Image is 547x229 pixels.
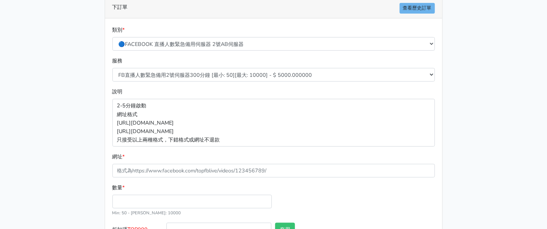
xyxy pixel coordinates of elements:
label: 類別 [112,26,125,34]
input: 格式為https://www.facebook.com/topfblive/videos/123456789/ [112,164,435,178]
label: 服務 [112,57,123,65]
a: 查看歷史訂單 [400,3,435,14]
p: 2-5分鐘啟動 網址格式 [URL][DOMAIN_NAME] [URL][DOMAIN_NAME] 只接受以上兩種格式，下錯格式或網址不退款 [112,99,435,146]
label: 網址 [112,153,125,161]
small: Min: 50 - [PERSON_NAME]: 10000 [112,210,181,216]
label: 數量 [112,183,125,192]
label: 說明 [112,87,123,96]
